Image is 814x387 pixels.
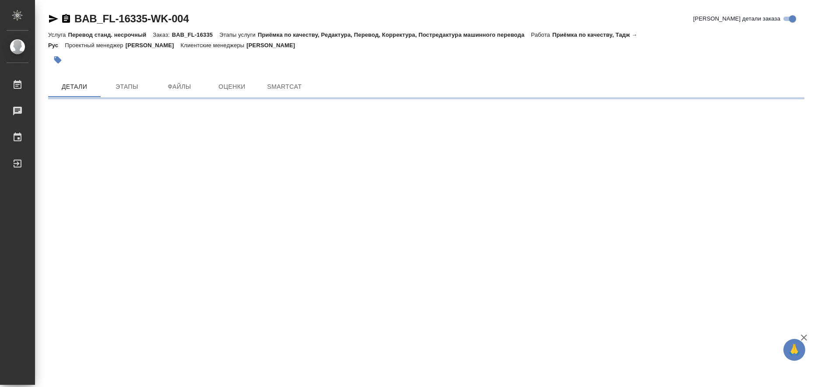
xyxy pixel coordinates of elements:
p: [PERSON_NAME] [126,42,181,49]
button: Скопировать ссылку для ЯМессенджера [48,14,59,24]
span: [PERSON_NAME] детали заказа [693,14,780,23]
button: Добавить тэг [48,50,67,70]
button: Скопировать ссылку [61,14,71,24]
span: 🙏 [787,341,802,359]
span: Оценки [211,81,253,92]
button: 🙏 [783,339,805,361]
p: [PERSON_NAME] [246,42,302,49]
p: Клиентские менеджеры [181,42,247,49]
p: Перевод станд. несрочный [68,31,153,38]
span: SmartCat [263,81,305,92]
p: Приёмка по качеству, Редактура, Перевод, Корректура, Постредактура машинного перевода [258,31,531,38]
p: BAB_FL-16335 [172,31,219,38]
p: Работа [531,31,552,38]
p: Заказ: [153,31,172,38]
a: BAB_FL-16335-WK-004 [74,13,189,24]
p: Услуга [48,31,68,38]
span: Этапы [106,81,148,92]
span: Детали [53,81,95,92]
p: Проектный менеджер [65,42,125,49]
span: Файлы [158,81,200,92]
p: Этапы услуги [219,31,258,38]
